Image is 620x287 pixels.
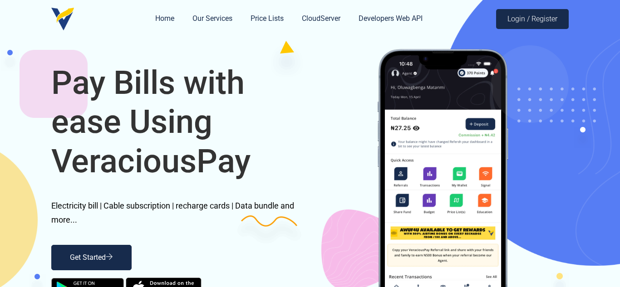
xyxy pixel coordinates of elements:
a: Login / Register [496,9,569,29]
a: Home [155,10,174,29]
a: Get Started [51,245,132,270]
a: CloudServer [302,10,340,29]
img: Image [20,50,88,118]
img: Image [491,45,569,123]
iframe: chat widget [564,230,620,273]
img: Image [271,41,303,77]
a: Our Services [192,10,232,29]
p: Electricity bill | Cable subscription | recharge cards | Data bundle and more... [51,199,303,227]
img: Image [574,127,591,148]
a: Price Lists [251,10,284,29]
img: Image [1,50,19,71]
img: logo [51,8,74,30]
a: Developers Web API [359,10,423,29]
h1: Pay Bills with ease Using VeraciousPay [51,63,303,181]
img: Image [235,215,303,245]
